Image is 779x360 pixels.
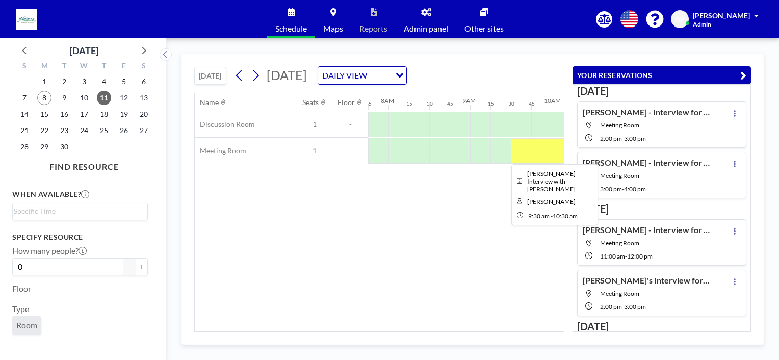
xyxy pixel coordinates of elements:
span: Friday, September 26, 2025 [117,123,131,138]
h4: [PERSON_NAME] - Interview for AE [583,158,710,168]
span: Meeting Room [600,290,639,297]
div: 30 [508,100,514,107]
div: 30 [427,100,433,107]
span: Tuesday, September 9, 2025 [57,91,71,105]
span: Friday, September 12, 2025 [117,91,131,105]
span: - [622,185,624,193]
span: 3:00 PM [624,303,646,311]
div: W [74,60,94,73]
h4: [PERSON_NAME] - Interview for AE [583,107,710,117]
span: Monday, September 8, 2025 [37,91,51,105]
span: Angeline Paulite [527,198,576,205]
h4: [PERSON_NAME]'s Interview for AE [583,275,710,286]
span: Reports [359,24,387,33]
span: Tuesday, September 16, 2025 [57,107,71,121]
label: Type [12,304,29,314]
span: Admin panel [404,24,448,33]
span: Tuesday, September 2, 2025 [57,74,71,89]
span: Other sites [464,24,504,33]
span: Maps [323,24,343,33]
div: 15 [406,100,412,107]
h4: [PERSON_NAME] - Interview for AE [583,225,710,235]
h3: [DATE] [577,85,746,97]
div: 8AM [381,97,394,105]
div: Search for option [318,67,406,84]
span: Sunday, September 21, 2025 [17,123,32,138]
span: DAILY VIEW [320,69,369,82]
span: Thursday, September 4, 2025 [97,74,111,89]
span: Friday, September 5, 2025 [117,74,131,89]
div: 10AM [544,97,561,105]
div: Search for option [13,203,147,219]
span: Monday, September 29, 2025 [37,140,51,154]
span: 1 [297,146,332,156]
div: Seats [302,98,319,107]
div: S [134,60,153,73]
span: - [332,120,368,129]
button: YOUR RESERVATIONS [573,66,751,84]
span: - [622,303,624,311]
div: F [114,60,134,73]
span: Tuesday, September 30, 2025 [57,140,71,154]
div: 45 [366,100,372,107]
span: Discussion Room [195,120,255,129]
span: Wednesday, September 10, 2025 [77,91,91,105]
div: M [35,60,55,73]
span: Thursday, September 18, 2025 [97,107,111,121]
span: 9:30 AM [528,212,550,220]
div: T [94,60,114,73]
span: 4:00 PM [624,185,646,193]
span: Monday, September 15, 2025 [37,107,51,121]
div: Name [200,98,219,107]
span: Monday, September 22, 2025 [37,123,51,138]
span: Friday, September 19, 2025 [117,107,131,121]
span: Thursday, September 25, 2025 [97,123,111,138]
span: - [332,146,368,156]
div: T [55,60,74,73]
span: Schedule [275,24,307,33]
span: 3:00 PM [600,185,622,193]
div: S [15,60,35,73]
span: AP [675,15,685,24]
span: Room [16,320,37,330]
span: [DATE] [267,67,307,83]
span: 2:00 PM [600,135,622,142]
span: Admin [693,20,711,28]
span: Meeting Room [195,146,246,156]
h3: [DATE] [577,202,746,215]
div: [DATE] [70,43,98,58]
span: 1 [297,120,332,129]
span: Saturday, September 6, 2025 [137,74,151,89]
span: - [622,135,624,142]
span: 3:00 PM [624,135,646,142]
span: 10:30 AM [553,212,578,220]
span: Angeline - Interview with AE [527,170,579,193]
span: Thursday, September 11, 2025 [97,91,111,105]
input: Search for option [370,69,389,82]
span: Monday, September 1, 2025 [37,74,51,89]
div: 45 [529,100,535,107]
div: 45 [447,100,453,107]
span: Wednesday, September 24, 2025 [77,123,91,138]
img: organization-logo [16,9,37,30]
span: Meeting Room [600,172,639,179]
span: 2:00 PM [600,303,622,311]
span: Saturday, September 13, 2025 [137,91,151,105]
span: Sunday, September 14, 2025 [17,107,32,121]
span: [PERSON_NAME] [693,11,750,20]
span: Wednesday, September 3, 2025 [77,74,91,89]
button: - [123,258,136,275]
span: Meeting Room [600,121,639,129]
span: 11:00 AM [600,252,625,260]
span: Sunday, September 7, 2025 [17,91,32,105]
span: Saturday, September 20, 2025 [137,107,151,121]
span: - [551,212,553,220]
div: 15 [488,100,494,107]
span: Saturday, September 27, 2025 [137,123,151,138]
span: Meeting Room [600,239,639,247]
span: Tuesday, September 23, 2025 [57,123,71,138]
h3: [DATE] [577,320,746,333]
h4: FIND RESOURCE [12,158,156,172]
div: Floor [337,98,355,107]
span: Sunday, September 28, 2025 [17,140,32,154]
